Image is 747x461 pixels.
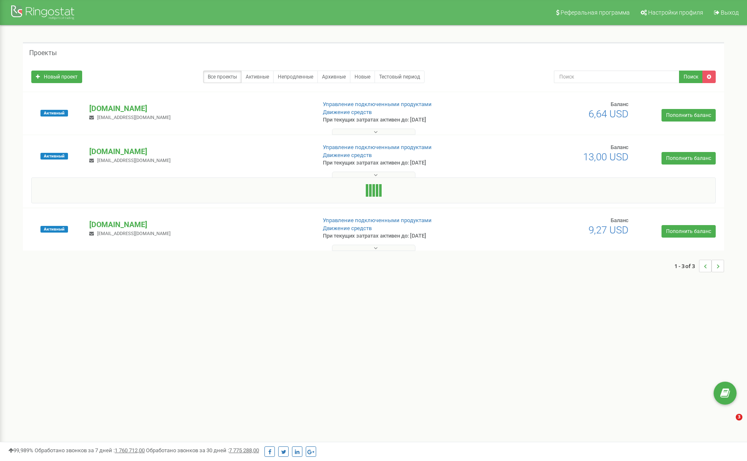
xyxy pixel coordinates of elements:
[323,159,485,167] p: При текущих затратах активен до: [DATE]
[97,158,171,163] span: [EMAIL_ADDRESS][DOMAIN_NAME]
[323,116,485,124] p: При текущих затратах активен до: [DATE]
[8,447,33,453] span: 99,989%
[89,219,309,230] p: [DOMAIN_NAME]
[721,9,739,16] span: Выход
[323,109,372,115] a: Движение средств
[97,115,171,120] span: [EMAIL_ADDRESS][DOMAIN_NAME]
[323,232,485,240] p: При текущих затратах активен до: [DATE]
[115,447,145,453] u: 1 760 712,00
[229,447,259,453] u: 7 775 288,00
[29,49,57,57] h5: Проекты
[323,144,432,150] a: Управление подключенными продуктами
[661,152,716,165] a: Пополнить баланс
[40,226,68,233] span: Активный
[40,110,68,117] span: Активный
[583,151,629,163] span: 13,00 USD
[589,224,629,236] span: 9,27 USD
[661,109,716,122] a: Пополнить баланс
[273,71,318,83] a: Непродленные
[561,9,630,16] span: Реферальная программа
[661,225,716,238] a: Пополнить баланс
[719,414,739,434] iframe: Intercom live chat
[323,225,372,231] a: Движение средств
[323,217,432,223] a: Управление подключенными продуктами
[89,103,309,114] p: [DOMAIN_NAME]
[674,260,699,272] span: 1 - 3 of 3
[679,71,703,83] button: Поиск
[40,153,68,160] span: Активный
[203,71,241,83] a: Все проекты
[35,447,145,453] span: Обработано звонков за 7 дней :
[241,71,274,83] a: Активные
[323,152,372,158] a: Движение средств
[323,101,432,107] a: Управление подключенными продуктами
[375,71,425,83] a: Тестовый период
[350,71,375,83] a: Новые
[97,231,171,236] span: [EMAIL_ADDRESS][DOMAIN_NAME]
[554,71,679,83] input: Поиск
[648,9,703,16] span: Настройки профиля
[611,217,629,223] span: Баланс
[611,144,629,150] span: Баланс
[589,108,629,120] span: 6,64 USD
[736,414,742,420] span: 3
[317,71,350,83] a: Архивные
[146,447,259,453] span: Обработано звонков за 30 дней :
[674,251,724,281] nav: ...
[611,101,629,107] span: Баланс
[31,71,82,83] a: Новый проект
[89,146,309,157] p: [DOMAIN_NAME]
